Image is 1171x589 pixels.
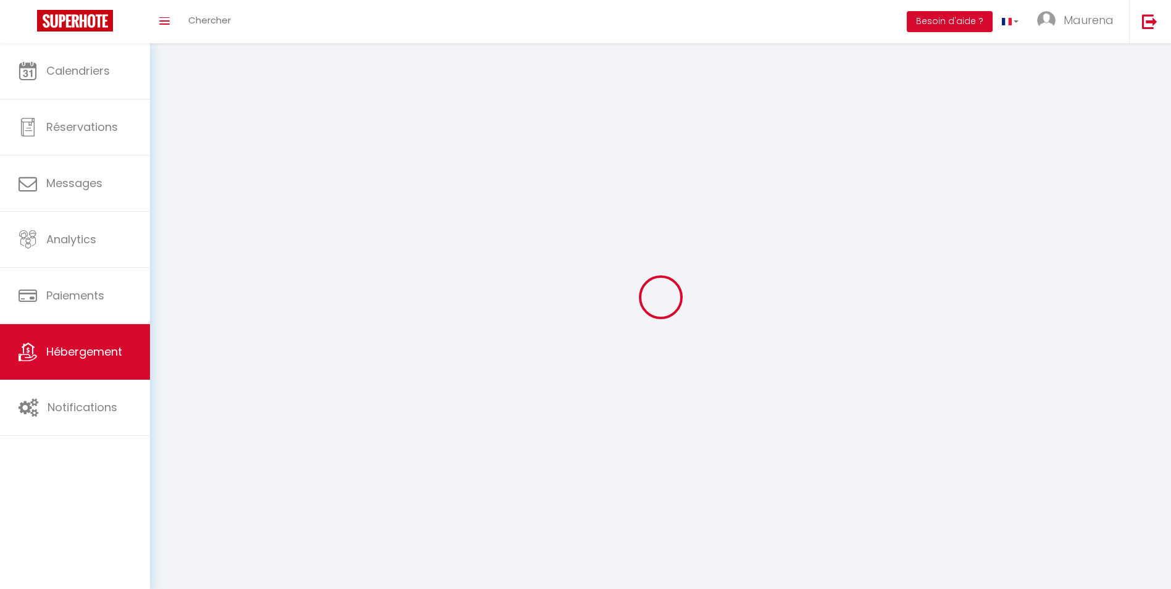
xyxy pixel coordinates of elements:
[1142,14,1157,29] img: logout
[10,5,47,42] button: Ouvrir le widget de chat LiveChat
[46,344,122,359] span: Hébergement
[1064,12,1114,28] span: Maurena
[188,14,231,27] span: Chercher
[1037,11,1056,30] img: ...
[37,10,113,31] img: Super Booking
[46,288,104,303] span: Paiements
[46,119,118,135] span: Réservations
[46,63,110,78] span: Calendriers
[48,399,117,415] span: Notifications
[907,11,993,32] button: Besoin d'aide ?
[46,232,96,247] span: Analytics
[46,175,102,191] span: Messages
